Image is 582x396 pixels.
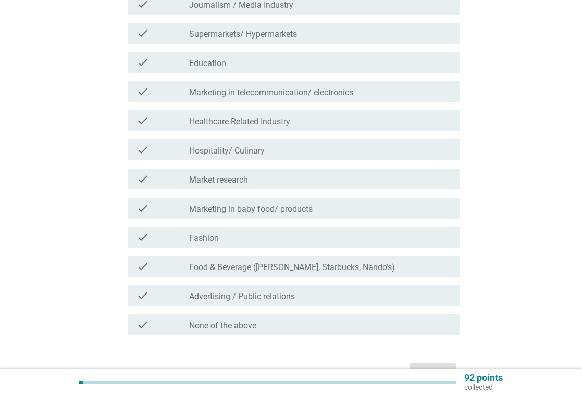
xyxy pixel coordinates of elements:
[189,58,226,69] label: Education
[137,289,149,302] i: check
[137,85,149,98] i: check
[189,87,353,98] label: Marketing in telecommunication/ electronics
[137,144,149,156] i: check
[137,260,149,273] i: check
[189,117,290,127] label: Healthcare Related Industry
[189,29,297,40] label: Supermarkets/ Hypermarkets
[464,373,503,382] p: 92 points
[137,173,149,185] i: check
[137,114,149,127] i: check
[464,382,503,392] p: collected
[189,291,295,302] label: Advertising / Public relations
[189,321,256,331] label: None of the above
[137,56,149,69] i: check
[137,318,149,331] i: check
[189,204,313,214] label: Marketing in baby food/ products
[137,27,149,40] i: check
[189,146,265,156] label: Hospitality/ Culinary
[189,175,248,185] label: Market research
[137,231,149,244] i: check
[137,202,149,214] i: check
[189,233,219,244] label: Fashion
[189,262,395,273] label: Food & Beverage ([PERSON_NAME], Starbucks, Nando’s)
